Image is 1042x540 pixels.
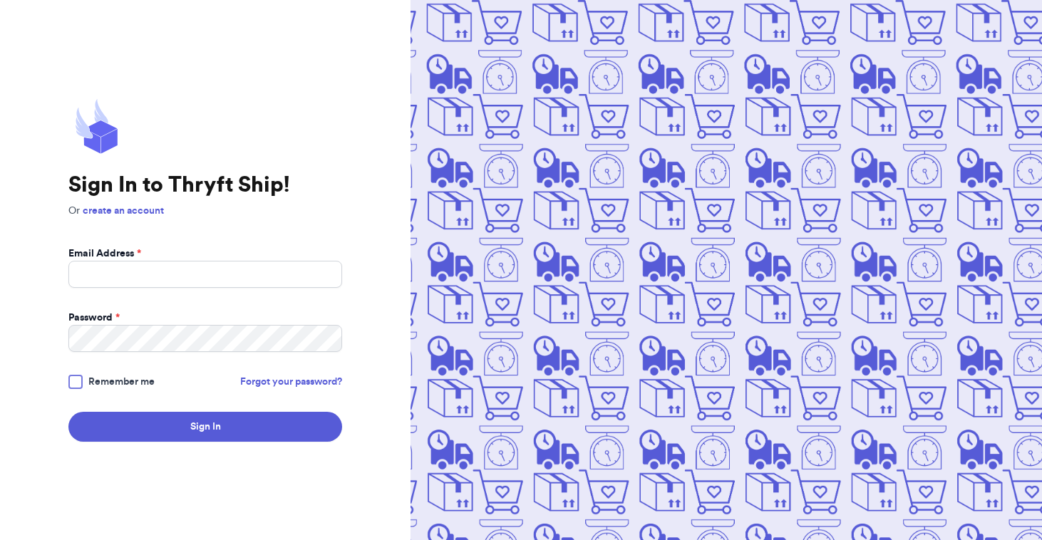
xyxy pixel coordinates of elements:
[240,375,342,389] a: Forgot your password?
[68,246,141,261] label: Email Address
[68,172,342,198] h1: Sign In to Thryft Ship!
[68,311,120,325] label: Password
[68,412,342,442] button: Sign In
[68,204,342,218] p: Or
[88,375,155,389] span: Remember me
[83,206,164,216] a: create an account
